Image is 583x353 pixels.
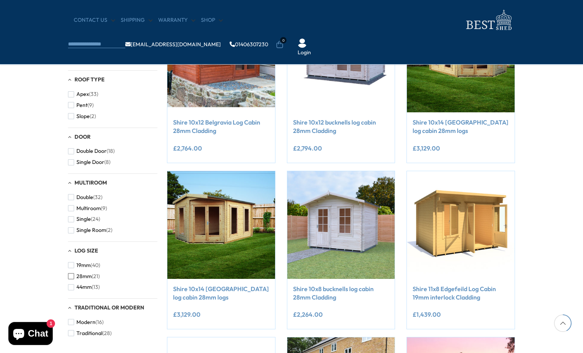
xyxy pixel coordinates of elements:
button: Double [68,192,102,203]
span: Multiroom [74,179,107,186]
span: (2) [90,113,96,120]
a: 0 [276,41,283,49]
a: Shire 11x8 Edgefeild Log Cabin 19mm interlock Cladding [413,285,509,302]
span: (9) [87,102,94,108]
img: Shire 10x14 Rivington Corner log cabin 28mm logs - Best Shed [167,171,275,279]
span: Single [76,216,91,222]
a: Shop [201,16,223,24]
button: Slope [68,111,96,122]
span: Log Size [74,247,98,254]
span: Multiroom [76,205,101,212]
span: Double Door [76,148,107,154]
span: (2) [106,227,112,233]
button: 44mm [68,282,100,293]
span: Apex [76,91,89,97]
a: Login [298,49,311,57]
ins: £1,439.00 [413,311,441,317]
span: (33) [89,91,98,97]
span: (13) [92,284,100,290]
a: 01406307230 [230,42,268,47]
button: Multiroom [68,203,107,214]
span: (18) [107,148,115,154]
a: Warranty [158,16,195,24]
a: Shire 10x14 [GEOGRAPHIC_DATA] log cabin 28mm logs [413,118,509,135]
span: (9) [101,205,107,212]
span: Pent [76,102,87,108]
span: (16) [96,319,104,325]
span: (21) [92,273,100,280]
span: Single Door [76,159,104,165]
span: Modern [76,319,96,325]
button: Single Door [68,157,110,168]
span: (8) [104,159,110,165]
img: Shire 11x8 Edgefeild Log Cabin 19mm interlock Cladding - Best Shed [407,171,515,279]
ins: £2,764.00 [173,145,202,151]
span: (28) [102,330,112,337]
inbox-online-store-chat: Shopify online store chat [6,322,55,347]
ins: £2,794.00 [293,145,322,151]
span: Single Room [76,227,106,233]
ins: £2,264.00 [293,311,323,317]
a: CONTACT US [74,16,115,24]
a: Shire 10x12 Belgravia Log Cabin 28mm Cladding [173,118,269,135]
span: Traditional [76,330,102,337]
a: Shire 10x12 bucknells log cabin 28mm Cladding [293,118,389,135]
button: Single [68,214,100,225]
span: Door [74,133,91,140]
button: Double Door [68,146,115,157]
span: 0 [280,37,287,44]
button: Single Room [68,225,112,236]
span: Slope [76,113,90,120]
button: Apex [68,89,98,100]
span: 28mm [76,273,92,280]
span: 19mm [76,262,91,269]
span: Traditional or Modern [74,304,144,311]
span: (32) [93,194,102,201]
ins: £3,129.00 [413,145,440,151]
img: User Icon [298,39,307,48]
a: Shipping [121,16,152,24]
a: Shire 10x8 bucknells log cabin 28mm Cladding [293,285,389,302]
span: 44mm [76,284,92,290]
img: logo [462,8,515,32]
span: (24) [91,216,100,222]
button: Pent [68,100,94,111]
ins: £3,129.00 [173,311,201,317]
button: 28mm [68,271,100,282]
span: Double [76,194,93,201]
span: Roof Type [74,76,105,83]
a: Shire 10x14 [GEOGRAPHIC_DATA] log cabin 28mm logs [173,285,269,302]
span: (40) [91,262,100,269]
a: [EMAIL_ADDRESS][DOMAIN_NAME] [125,42,221,47]
button: Modern [68,317,104,328]
button: 19mm [68,260,100,271]
button: Traditional [68,328,112,339]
